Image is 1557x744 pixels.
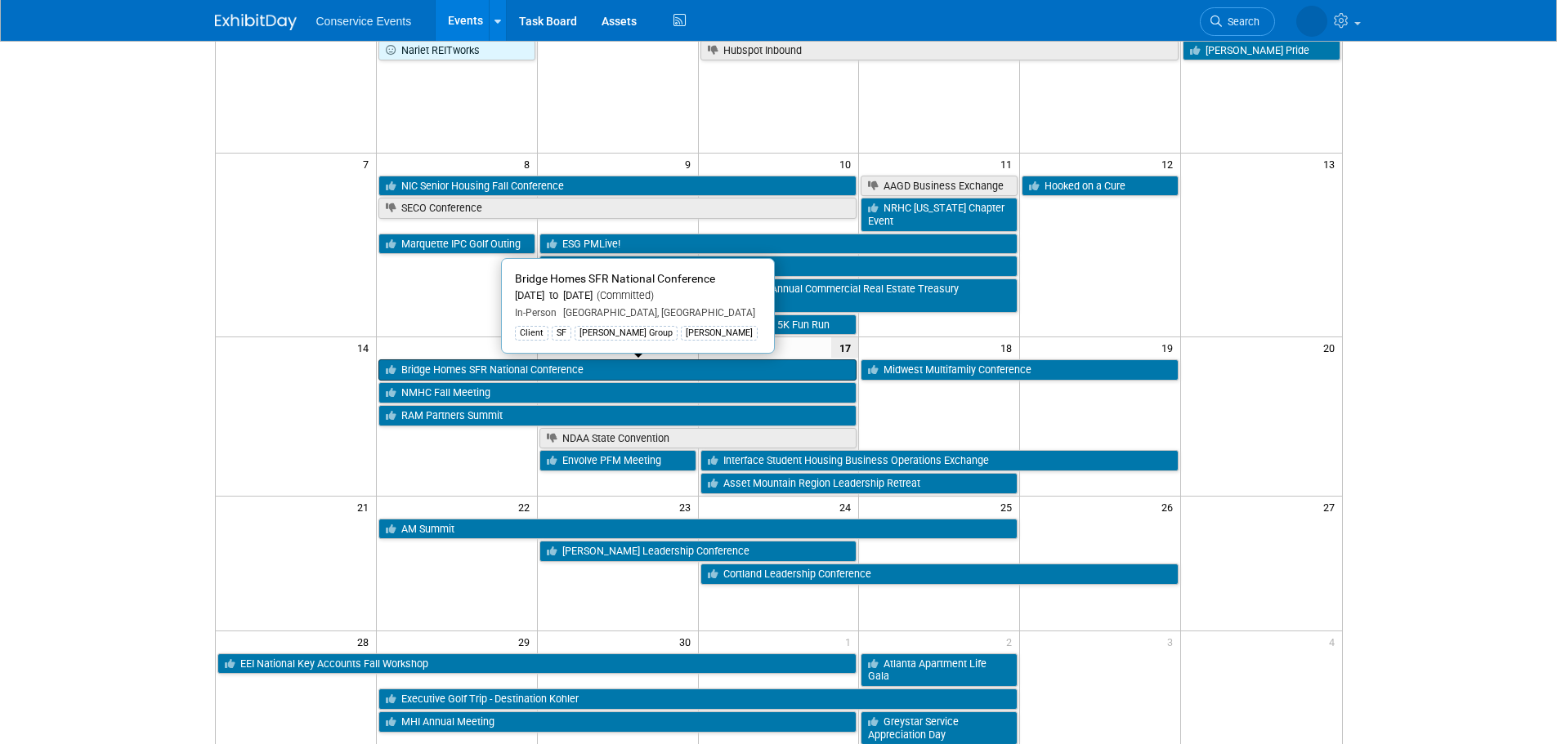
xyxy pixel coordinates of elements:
a: Search [1200,7,1275,36]
span: [GEOGRAPHIC_DATA], [GEOGRAPHIC_DATA] [557,307,755,319]
a: [PERSON_NAME] Residential Budget Retreat [539,256,1018,277]
a: NIC Senior Housing Fall Conference [378,176,857,197]
span: 19 [1160,337,1180,358]
a: [PERSON_NAME] Pride [1183,40,1340,61]
span: Bridge Homes SFR National Conference [515,272,715,285]
a: NMHC Fall Meeting [378,382,857,403]
a: RAM Partners Summit [378,405,857,426]
span: In-Person [515,307,557,319]
a: NDAA State Convention [539,428,857,449]
a: Cortland Leadership Conference [700,564,1179,585]
img: Abby Reaves [1296,6,1327,37]
span: 21 [356,497,376,517]
a: Marquette IPC Golf Outing [378,234,535,255]
span: 17 [831,337,858,358]
div: [PERSON_NAME] [681,326,758,341]
span: 27 [1322,497,1342,517]
span: 12 [1160,154,1180,174]
span: 3 [1166,631,1180,652]
span: 26 [1160,497,1180,517]
a: Hubspot Inbound [700,40,1179,61]
a: US Bank’s Annual Commercial Real Estate Treasury Conference [700,278,1018,312]
span: 29 [517,631,537,652]
span: 4 [1327,631,1342,652]
div: SF [552,326,571,341]
a: Interface Student Housing Business Operations Exchange [700,450,1179,471]
a: Hooked on a Cure [1022,176,1179,197]
a: Bridge Homes SFR National Conference [378,359,857,381]
a: MHI Annual Meeting [378,711,857,733]
a: EEI National Key Accounts Fall Workshop [217,653,857,675]
a: ESG PMLive! [539,234,1018,255]
span: 14 [356,337,376,358]
div: [DATE] to [DATE] [515,289,761,303]
span: 23 [678,497,698,517]
a: SECO Conference [378,198,857,219]
span: 8 [522,154,537,174]
a: Executive Golf Trip - Destination Kohler [378,688,1018,710]
a: [PERSON_NAME] Leadership Conference [539,541,857,562]
span: 7 [361,154,376,174]
a: Envolve PFM Meeting [539,450,696,471]
span: 9 [683,154,698,174]
a: AAGD Business Exchange [861,176,1018,197]
span: 18 [999,337,1019,358]
span: 22 [517,497,537,517]
span: 25 [999,497,1019,517]
a: NRHC [US_STATE] Chapter Event [861,198,1018,231]
span: 1 [843,631,858,652]
span: 30 [678,631,698,652]
img: ExhibitDay [215,14,297,30]
span: 2 [1004,631,1019,652]
a: Midwest Multifamily Conference [861,359,1179,381]
a: Atlanta Apartment Life Gala [861,653,1018,687]
a: AM Summit [378,519,1018,540]
span: 24 [838,497,858,517]
div: Client [515,326,548,341]
span: 13 [1322,154,1342,174]
span: 11 [999,154,1019,174]
span: 10 [838,154,858,174]
span: Search [1222,16,1259,28]
span: Conservice Events [316,15,412,28]
span: 20 [1322,337,1342,358]
div: [PERSON_NAME] Group [575,326,678,341]
span: (Committed) [593,289,654,301]
span: 28 [356,631,376,652]
a: Nariet REITworks [378,40,535,61]
a: Asset Mountain Region Leadership Retreat [700,473,1018,494]
a: Conservice 5K Fun Run [700,314,857,336]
